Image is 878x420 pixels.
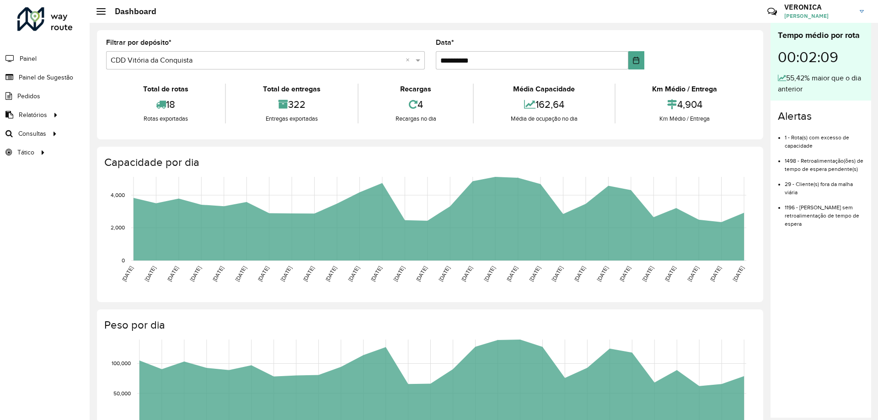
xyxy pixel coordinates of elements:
li: 29 - Cliente(s) fora da malha viária [785,173,864,197]
span: Relatórios [19,110,47,120]
div: Km Médio / Entrega [618,84,752,95]
text: [DATE] [618,265,632,282]
text: 100,000 [112,361,131,367]
text: [DATE] [324,265,337,282]
text: [DATE] [709,265,722,282]
text: 0 [122,257,125,263]
text: [DATE] [347,265,360,282]
text: 50,000 [113,390,131,396]
text: [DATE] [528,265,541,282]
text: [DATE] [664,265,677,282]
text: [DATE] [279,265,293,282]
li: 1196 - [PERSON_NAME] sem retroalimentação de tempo de espera [785,197,864,228]
text: [DATE] [144,265,157,282]
button: Choose Date [628,51,644,69]
text: [DATE] [596,265,609,282]
div: Média de ocupação no dia [476,114,612,123]
h4: Alertas [778,110,864,123]
div: Entregas exportadas [228,114,355,123]
text: [DATE] [189,265,202,282]
text: [DATE] [686,265,700,282]
text: [DATE] [483,265,496,282]
div: 00:02:09 [778,42,864,73]
text: [DATE] [166,265,179,282]
div: 322 [228,95,355,114]
div: 55,42% maior que o dia anterior [778,73,864,95]
span: Clear all [406,55,413,66]
div: 4 [361,95,471,114]
div: Total de entregas [228,84,355,95]
text: [DATE] [551,265,564,282]
text: [DATE] [121,265,134,282]
div: 4,904 [618,95,752,114]
div: Km Médio / Entrega [618,114,752,123]
text: [DATE] [257,265,270,282]
span: Painel de Sugestão [19,73,73,82]
h4: Peso por dia [104,319,754,332]
label: Filtrar por depósito [106,37,171,48]
text: [DATE] [415,265,428,282]
h2: Dashboard [106,6,156,16]
h4: Capacidade por dia [104,156,754,169]
span: Tático [17,148,34,157]
div: Total de rotas [108,84,223,95]
a: Contato Rápido [762,2,782,21]
h3: VERONICA [784,3,853,11]
text: [DATE] [302,265,315,282]
div: Tempo médio por rota [778,29,864,42]
span: Pedidos [17,91,40,101]
text: 4,000 [111,192,125,198]
text: [DATE] [392,265,406,282]
div: Média Capacidade [476,84,612,95]
text: 2,000 [111,225,125,231]
text: [DATE] [641,265,654,282]
div: Rotas exportadas [108,114,223,123]
div: Recargas no dia [361,114,471,123]
div: 18 [108,95,223,114]
div: 162,64 [476,95,612,114]
span: [PERSON_NAME] [784,12,853,20]
div: Recargas [361,84,471,95]
span: Consultas [18,129,46,138]
li: 1 - Rota(s) com excesso de capacidade [785,127,864,150]
text: [DATE] [732,265,745,282]
text: [DATE] [369,265,383,282]
text: [DATE] [573,265,586,282]
li: 1498 - Retroalimentação(ões) de tempo de espera pendente(s) [785,150,864,173]
span: Painel [20,54,37,64]
text: [DATE] [505,265,519,282]
label: Data [436,37,454,48]
text: [DATE] [460,265,473,282]
text: [DATE] [234,265,247,282]
text: [DATE] [211,265,225,282]
text: [DATE] [438,265,451,282]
